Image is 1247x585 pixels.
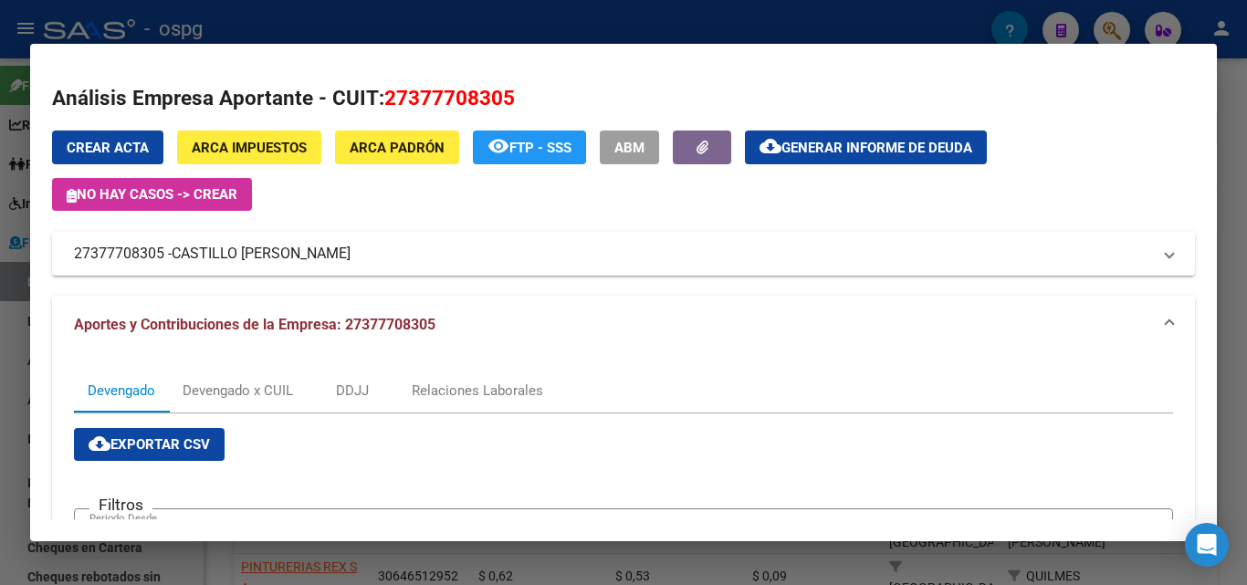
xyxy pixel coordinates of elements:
span: ARCA Padrón [350,140,445,156]
mat-panel-title: 27377708305 - [74,243,1151,265]
h3: Filtros [89,495,152,515]
button: Generar informe de deuda [745,131,987,164]
div: Devengado x CUIL [183,381,293,401]
h2: Análisis Empresa Aportante - CUIT: [52,83,1195,114]
span: ARCA Impuestos [192,140,307,156]
div: Open Intercom Messenger [1185,523,1229,567]
button: FTP - SSS [473,131,586,164]
span: 27377708305 [384,86,515,110]
span: Crear Acta [67,140,149,156]
span: ABM [614,140,644,156]
div: Relaciones Laborales [412,381,543,401]
span: Aportes y Contribuciones de la Empresa: 27377708305 [74,316,435,333]
button: ABM [600,131,659,164]
button: No hay casos -> Crear [52,178,252,211]
span: FTP - SSS [509,140,571,156]
div: DDJJ [336,381,369,401]
mat-expansion-panel-header: Aportes y Contribuciones de la Empresa: 27377708305 [52,296,1195,354]
button: ARCA Impuestos [177,131,321,164]
mat-expansion-panel-header: 27377708305 -CASTILLO [PERSON_NAME] [52,232,1195,276]
span: No hay casos -> Crear [67,186,237,203]
mat-icon: cloud_download [89,433,110,454]
span: CASTILLO [PERSON_NAME] [172,243,351,265]
span: Exportar CSV [89,436,210,453]
span: Generar informe de deuda [781,140,972,156]
button: ARCA Padrón [335,131,459,164]
button: Exportar CSV [74,428,225,461]
div: Devengado [88,381,155,401]
mat-icon: cloud_download [760,135,781,157]
button: Crear Acta [52,131,163,164]
mat-icon: remove_red_eye [487,135,509,157]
